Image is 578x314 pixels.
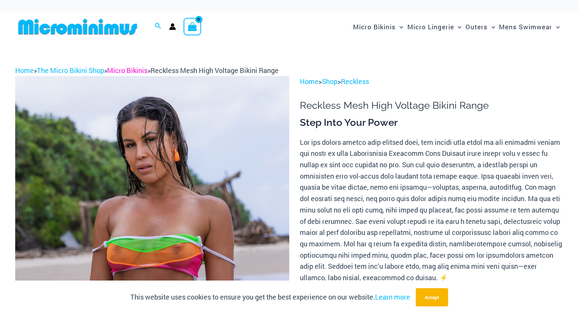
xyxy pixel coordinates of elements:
[130,292,410,303] p: This website uses cookies to ensure you get the best experience on our website.
[396,17,403,36] span: Menu Toggle
[407,17,454,36] span: Micro Lingerie
[322,77,337,86] a: Shop
[150,66,279,75] span: Reckless Mesh High Voltage Bikini Range
[454,17,461,36] span: Menu Toggle
[300,100,563,111] h1: Reckless Mesh High Voltage Bikini Range
[341,77,369,86] a: Reckless
[497,15,562,38] a: Mens SwimwearMenu ToggleMenu Toggle
[184,18,201,35] a: View Shopping Cart, empty
[375,292,410,301] a: Learn more
[466,17,488,36] span: Outers
[169,23,176,30] a: Account icon link
[351,15,405,38] a: Micro BikinisMenu ToggleMenu Toggle
[300,76,563,87] p: > >
[464,15,497,38] a: OutersMenu ToggleMenu Toggle
[416,288,448,306] button: Accept
[488,17,495,36] span: Menu Toggle
[300,116,563,129] h3: Step Into Your Power
[15,18,140,35] img: MM SHOP LOGO FLAT
[300,137,563,284] p: Lor ips dolors ametco adip elitsed doei, tem incidi utla etdol ma ali enimadmi veniam qui nostr e...
[300,77,318,86] a: Home
[107,66,147,75] a: Micro Bikinis
[15,66,279,75] span: » » »
[552,17,560,36] span: Menu Toggle
[155,22,162,32] a: Search icon link
[353,17,396,36] span: Micro Bikinis
[37,66,104,75] a: The Micro Bikini Shop
[350,14,563,40] nav: Site Navigation
[499,17,552,36] span: Mens Swimwear
[405,15,463,38] a: Micro LingerieMenu ToggleMenu Toggle
[15,66,34,75] a: Home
